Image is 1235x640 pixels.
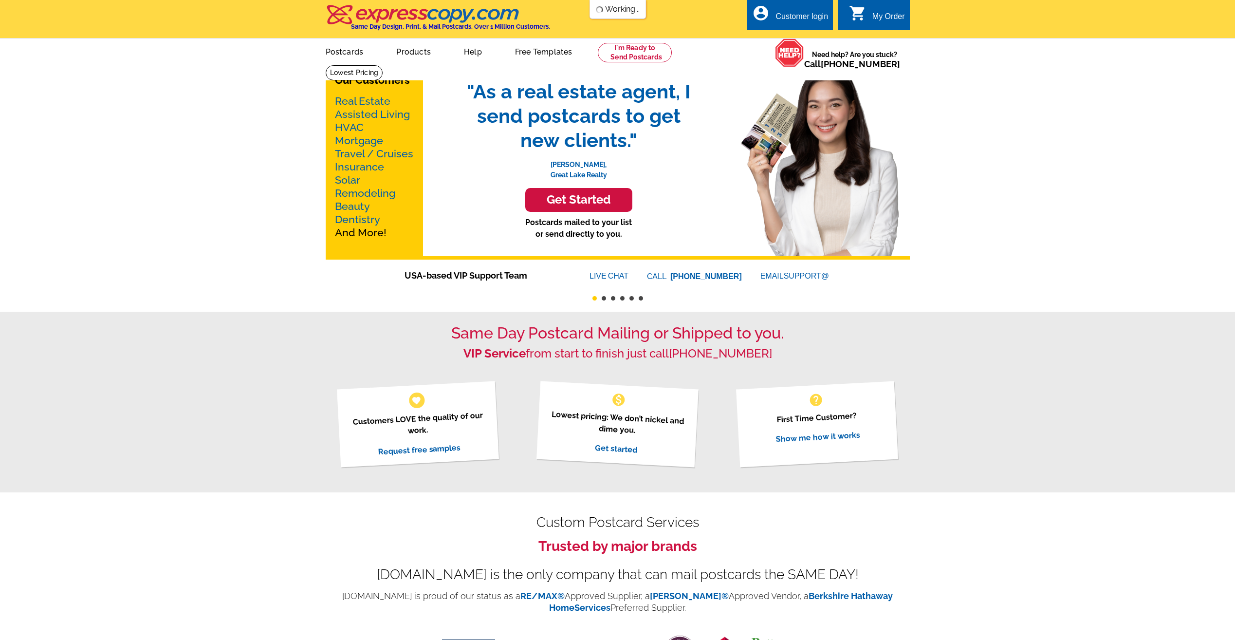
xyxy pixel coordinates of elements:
a: Insurance [335,161,384,173]
h2: Custom Postcard Services [326,517,910,528]
a: Get started [595,443,638,454]
a: Get Started [457,188,700,212]
a: Show me how it works [775,430,860,444]
p: And More! [335,94,414,239]
h3: Get Started [537,193,620,207]
font: CALL [647,271,668,282]
p: Postcards mailed to your list or send directly to you. [457,217,700,240]
span: favorite [411,395,422,405]
a: Solar [335,174,360,186]
a: Postcards [310,39,379,62]
a: Dentistry [335,213,380,226]
img: loading... [595,6,603,14]
a: Same Day Design, Print, & Mail Postcards. Over 1 Million Customers. [326,12,550,30]
h3: Trusted by major brands [326,538,910,555]
a: [PHONE_NUMBER] [670,272,742,281]
a: Request free samples [378,443,461,456]
p: First Time Customer? [748,408,885,427]
p: Customers LOVE the quality of our work. [349,409,487,440]
button: 3 of 6 [611,296,615,301]
i: shopping_cart [849,4,866,22]
div: [DOMAIN_NAME] is the only company that can mail postcards the SAME DAY! [326,569,910,581]
h2: from start to finish just call [326,347,910,361]
button: 4 of 6 [620,296,625,301]
font: SUPPORT@ [784,270,830,282]
button: 6 of 6 [639,296,643,301]
p: [PERSON_NAME], Great Lake Realty [457,152,700,180]
a: RE/MAX® [520,591,565,601]
a: Travel / Cruises [335,148,413,160]
a: [PHONE_NUMBER] [669,346,772,360]
a: shopping_cart My Order [849,11,905,23]
a: [PHONE_NUMBER] [821,59,900,69]
a: Remodeling [335,187,395,199]
span: "As a real estate agent, I send postcards to get new clients." [457,79,700,152]
a: Products [381,39,446,62]
span: help [808,392,824,408]
a: [PERSON_NAME]® [650,591,729,601]
img: help [775,38,804,67]
span: Call [804,59,900,69]
a: Beauty [335,200,370,212]
strong: VIP Service [463,346,526,360]
div: Customer login [775,12,828,26]
a: HVAC [335,121,364,133]
a: EMAILSUPPORT@ [760,272,830,280]
div: My Order [872,12,905,26]
button: 5 of 6 [629,296,634,301]
button: 1 of 6 [592,296,597,301]
a: Mortgage [335,134,383,147]
a: LIVECHAT [590,272,628,280]
a: Real Estate [335,95,390,107]
span: USA-based VIP Support Team [405,269,560,282]
button: 2 of 6 [602,296,606,301]
i: account_circle [752,4,770,22]
a: Assisted Living [335,108,410,120]
a: account_circle Customer login [752,11,828,23]
a: Free Templates [499,39,588,62]
span: Need help? Are you stuck? [804,50,905,69]
h4: Same Day Design, Print, & Mail Postcards. Over 1 Million Customers. [351,23,550,30]
p: [DOMAIN_NAME] is proud of our status as a Approved Supplier, a Approved Vendor, a Preferred Suppl... [326,590,910,614]
h1: Same Day Postcard Mailing or Shipped to you. [326,324,910,342]
p: Lowest pricing: We don’t nickel and dime you. [549,408,686,439]
a: Help [448,39,498,62]
font: LIVE [590,270,608,282]
span: monetization_on [611,392,627,408]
